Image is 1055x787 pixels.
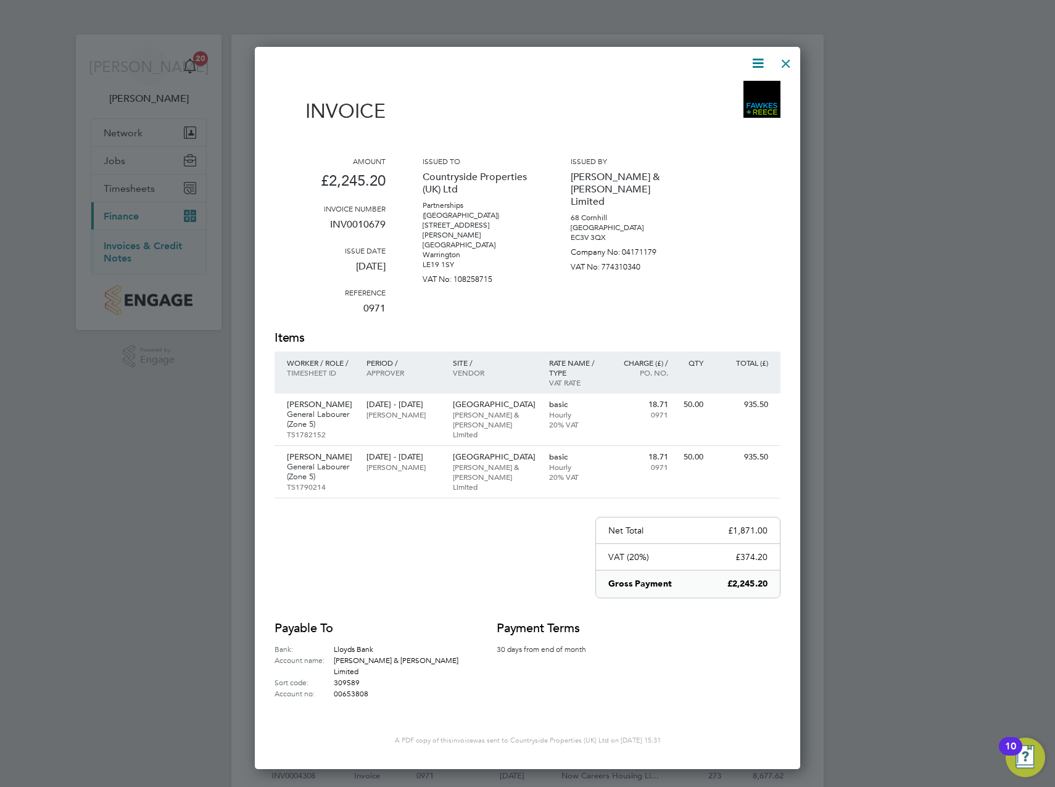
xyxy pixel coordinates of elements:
p: Net Total [608,525,643,536]
p: VAT (20%) [608,551,649,562]
p: [PERSON_NAME] & [PERSON_NAME] Limited [453,462,537,492]
h2: Items [275,329,780,347]
h3: Issued by [571,156,682,166]
p: [GEOGRAPHIC_DATA] [453,400,537,410]
p: Hourly [549,410,603,419]
p: TS1790214 [287,482,354,492]
span: Lloyds Bank [334,644,373,654]
p: [GEOGRAPHIC_DATA] [453,452,537,462]
p: TS1782152 [287,429,354,439]
p: EC3V 3QX [571,233,682,242]
p: General Labourer (Zone 5) [287,462,354,482]
p: 68 Cornhill [571,213,682,223]
p: Partnerships ([GEOGRAPHIC_DATA]) [423,200,534,220]
p: basic [549,400,603,410]
p: [DATE] - [DATE] [366,452,440,462]
h3: Reference [275,287,386,297]
p: 50.00 [681,452,703,462]
h2: Payment terms [497,620,608,637]
p: [DATE] - [DATE] [366,400,440,410]
h3: Issued to [423,156,534,166]
label: Account name: [275,654,334,677]
p: 935.50 [716,452,768,462]
p: £1,871.00 [728,525,767,536]
label: Bank: [275,643,334,654]
p: [DATE] [275,255,386,287]
p: A PDF copy of this was sent to Countryside Properties (UK) Ltd on [DATE] 15:31 [275,736,780,744]
p: Hourly [549,462,603,472]
p: Company No: 04171179 [571,242,682,257]
p: VAT No: 774310340 [571,257,682,272]
h1: Invoice [275,99,386,123]
button: Open Resource Center, 10 new notifications [1006,738,1045,777]
p: Charge (£) / [614,358,668,368]
p: Rate name / type [549,358,603,377]
p: Total (£) [716,358,768,368]
p: Site / [453,358,537,368]
span: 309589 [334,677,360,687]
img: bromak-logo-remittance.png [743,81,780,118]
p: Timesheet ID [287,368,354,377]
p: Countryside Properties (UK) Ltd [423,166,534,200]
p: [PERSON_NAME] [366,410,440,419]
p: Worker / Role / [287,358,354,368]
h2: Payable to [275,620,460,637]
p: [PERSON_NAME] [287,452,354,462]
p: 20% VAT [549,472,603,482]
p: VAT rate [549,377,603,387]
p: General Labourer (Zone 5) [287,410,354,429]
label: Account no: [275,688,334,699]
span: invoice [452,736,473,744]
p: 0971 [614,462,668,472]
p: 50.00 [681,400,703,410]
p: Po. No. [614,368,668,377]
div: 10 [1005,746,1016,762]
p: basic [549,452,603,462]
p: 30 days from end of month [497,643,608,654]
p: VAT No: 108258715 [423,270,534,284]
p: Vendor [453,368,537,377]
p: 20% VAT [549,419,603,429]
p: Warrington [423,250,534,260]
label: Sort code: [275,677,334,688]
h3: Issue date [275,245,386,255]
span: [PERSON_NAME] & [PERSON_NAME] Limited [334,655,458,676]
p: 0971 [275,297,386,329]
p: [STREET_ADDRESS][PERSON_NAME] [423,220,534,240]
p: QTY [681,358,703,368]
p: [PERSON_NAME] [366,462,440,472]
p: Gross Payment [608,578,672,590]
p: £2,245.20 [275,166,386,204]
p: [GEOGRAPHIC_DATA] [571,223,682,233]
p: LE19 1SY [423,260,534,270]
p: £374.20 [735,551,767,562]
p: [PERSON_NAME] & [PERSON_NAME] Limited [571,166,682,213]
p: 18.71 [614,400,668,410]
span: 00653808 [334,688,368,698]
p: 18.71 [614,452,668,462]
p: [PERSON_NAME] & [PERSON_NAME] Limited [453,410,537,439]
p: 0971 [614,410,668,419]
p: Approver [366,368,440,377]
p: INV0010679 [275,213,386,245]
p: [GEOGRAPHIC_DATA] [423,240,534,250]
p: [PERSON_NAME] [287,400,354,410]
p: Period / [366,358,440,368]
p: £2,245.20 [727,578,767,590]
h3: Amount [275,156,386,166]
p: 935.50 [716,400,768,410]
h3: Invoice number [275,204,386,213]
